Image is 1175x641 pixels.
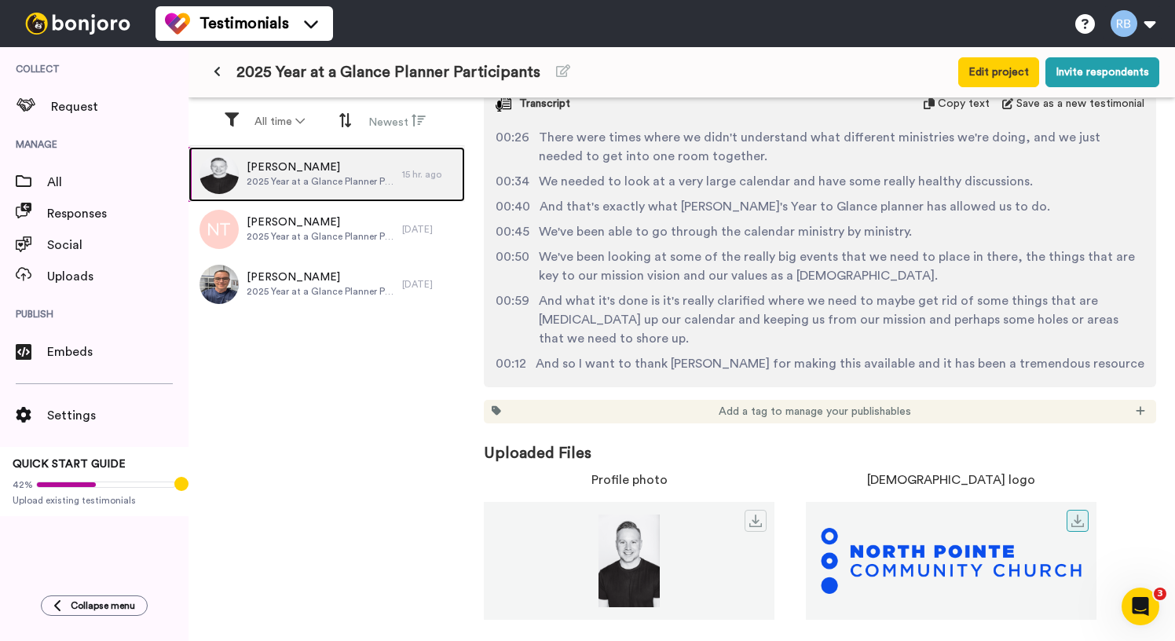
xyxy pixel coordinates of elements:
button: Collapse menu [41,595,148,616]
span: Add a tag to manage your publishables [719,404,911,419]
span: All [47,173,189,192]
iframe: Intercom live chat [1122,588,1159,625]
span: Save as a new testimonial [1016,96,1144,112]
img: 7c67fa2a-fa9e-4781-bc74-131c4d205c5f.png [806,515,1096,607]
button: All time [245,108,314,136]
span: Profile photo [591,471,668,489]
img: 30d81df3-3a0d-488c-8ab6-9c125e3f0930.jpeg [199,155,239,194]
span: Settings [47,406,189,425]
span: We've been looking at some of the really big events that we need to place in there, the things th... [539,247,1144,285]
span: Responses [47,204,189,223]
div: Tooltip anchor [174,477,189,491]
span: We needed to look at a very large calendar and have some really healthy discussions. [539,172,1033,191]
span: Social [47,236,189,255]
span: QUICK START GUIDE [13,459,126,470]
button: Invite respondents [1045,57,1159,87]
img: 30d81df3-3a0d-488c-8ab6-9c125e3f0930.jpeg [484,515,774,607]
span: There were times where we didn't understand what different ministries we're doing, and we just ne... [539,128,1144,166]
span: 00:12 [496,354,526,392]
img: bj-logo-header-white.svg [19,13,137,35]
span: And that's exactly what [PERSON_NAME]'s Year to Glance planner has allowed us to do. [540,197,1050,216]
span: 2025 Year at a Glance Planner Participants [247,230,394,243]
img: 3cc7376e-d542-4cfc-bc8e-f1f863429ac9.jpeg [199,265,239,304]
span: Uploaded Files [484,423,1156,464]
div: 15 hr. ago [402,168,457,181]
span: 2025 Year at a Glance Planner Participants [247,285,394,298]
span: [PERSON_NAME] [247,159,394,175]
img: transcript.svg [496,96,511,112]
span: Copy text [938,96,990,112]
img: tm-color.svg [165,11,190,36]
span: And so I want to thank [PERSON_NAME] for making this available and it has been a tremendous resou... [536,354,1144,392]
span: Upload existing testimonials [13,494,176,507]
div: [DATE] [402,223,457,236]
span: We've been able to go through the calendar ministry by ministry. [539,222,912,241]
span: 42% [13,478,33,491]
span: Embeds [47,342,189,361]
a: [PERSON_NAME]2025 Year at a Glance Planner Participants15 hr. ago [189,147,465,202]
span: [DEMOGRAPHIC_DATA] logo [867,471,1035,489]
span: 00:45 [496,222,529,241]
span: 2025 Year at a Glance Planner Participants [247,175,394,188]
img: nt.png [199,210,239,249]
span: 2025 Year at a Glance Planner Participants [236,61,540,83]
a: [PERSON_NAME]2025 Year at a Glance Planner Participants[DATE] [189,257,465,312]
span: 00:26 [496,128,529,166]
button: Newest [359,107,435,137]
a: [PERSON_NAME]2025 Year at a Glance Planner Participants[DATE] [189,202,465,257]
span: [PERSON_NAME] [247,214,394,230]
span: 00:40 [496,197,530,216]
div: [DATE] [402,278,457,291]
span: 00:59 [496,291,529,348]
span: Uploads [47,267,189,286]
span: Transcript [519,96,570,112]
button: Edit project [958,57,1039,87]
span: Testimonials [199,13,289,35]
span: 00:50 [496,247,529,285]
span: Collapse menu [71,599,135,612]
span: [PERSON_NAME] [247,269,394,285]
span: Request [51,97,189,116]
span: And what it's done is it's really clarified where we need to maybe get rid of some things that ar... [539,291,1144,348]
span: 00:34 [496,172,529,191]
span: 3 [1154,588,1166,600]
